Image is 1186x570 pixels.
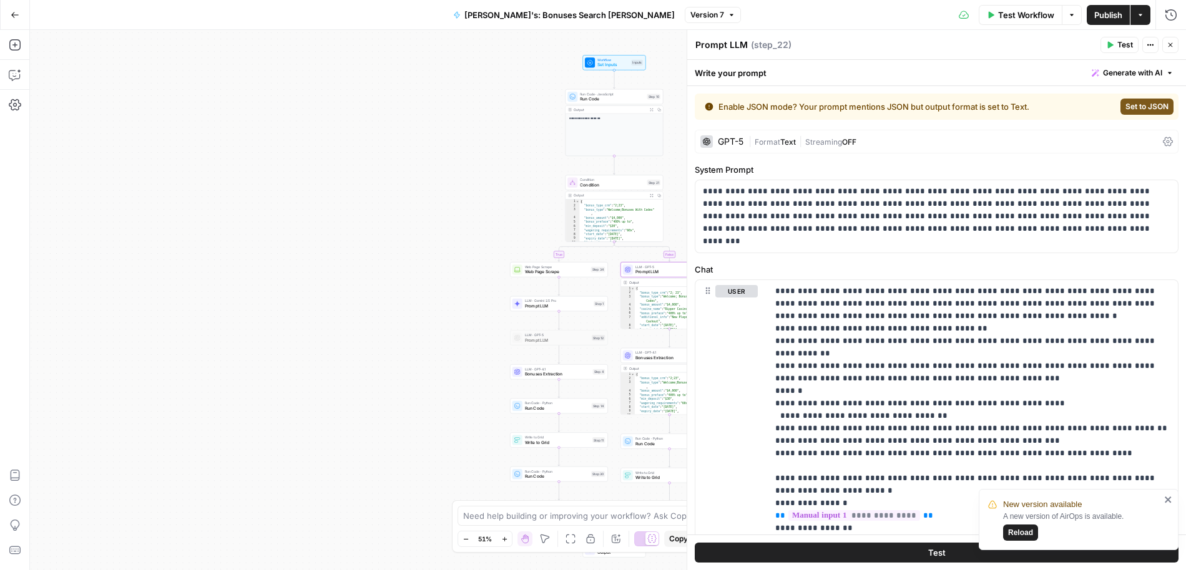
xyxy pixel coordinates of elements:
[558,413,560,432] g: Edge from step_14 to step_11
[621,295,635,303] div: 3
[1003,498,1082,511] span: New version available
[510,296,608,311] div: LLM · Gemini 2.5 ProPrompt LLMStep 1
[796,135,805,147] span: |
[751,39,791,51] span: ( step_22 )
[566,200,579,204] div: 1
[842,137,856,147] span: OFF
[705,100,1072,113] div: Enable JSON mode? Your prompt mentions JSON but output format is set to Text.
[635,440,699,447] span: Run Code
[525,371,591,377] span: Bonuses Extraction
[580,177,644,182] span: Condition
[687,60,1186,85] div: Write your prompt
[1008,527,1033,538] span: Reload
[664,531,693,547] button: Copy
[566,220,579,225] div: 5
[510,399,608,413] div: Run Code · PythonRun CodeStep 14
[597,549,640,555] span: Output
[597,57,629,62] span: Workflow
[566,542,664,557] div: EndOutput
[597,62,629,68] span: Set Inputs
[1003,511,1160,541] div: A new version of AirOps is available.
[669,533,688,544] span: Copy
[635,269,699,275] span: Prompt LLM
[1087,65,1179,81] button: Generate with AI
[510,330,608,345] div: LLM · GPT-5Prompt LLMStep 12
[566,204,579,208] div: 2
[621,405,635,410] div: 8
[580,181,644,188] span: Condition
[631,372,635,377] span: Toggle code folding, rows 1 through 21
[620,433,718,448] div: Run Code · PythonRun CodeStep 24
[558,379,560,397] g: Edge from step_4 to step_14
[566,175,664,242] div: ConditionConditionStep 21Output{ "bonus_type_crm":"2;23", "bonus_type":"Welcome;Bonuses With Code...
[525,405,589,411] span: Run Code
[525,367,591,372] span: LLM · GPT-4.1
[695,39,748,51] textarea: Prompt LLM
[621,401,635,405] div: 7
[478,534,492,544] span: 51%
[979,5,1062,25] button: Test Workflow
[1164,495,1173,505] button: close
[695,163,1179,176] label: System Prompt
[998,9,1054,21] span: Test Workflow
[629,280,701,285] div: Output
[525,473,589,480] span: Run Code
[755,137,780,147] span: Format
[592,437,605,443] div: Step 11
[690,9,724,21] span: Version 7
[1117,39,1133,51] span: Test
[510,466,608,481] div: Run Code · PythonRun CodeStep 30
[621,287,635,291] div: 1
[647,180,660,185] div: Step 21
[525,302,591,309] span: Prompt LLM
[525,332,589,337] span: LLM · GPT-5
[566,228,579,233] div: 7
[635,436,699,441] span: Run Code · Python
[669,415,670,433] g: Edge from step_23 to step_24
[669,329,670,347] g: Edge from step_22 to step_23
[928,546,946,559] span: Test
[525,439,590,445] span: Write to Grid
[1094,9,1122,21] span: Publish
[621,389,635,394] div: 4
[621,397,635,402] div: 6
[621,372,635,377] div: 1
[614,242,670,261] g: Edge from step_21 to step_22
[566,216,579,220] div: 4
[558,277,560,295] g: Edge from step_34 to step_1
[621,393,635,397] div: 5
[594,301,605,306] div: Step 1
[566,224,579,228] div: 6
[558,481,560,500] g: Edge from step_30 to step_37
[593,369,605,375] div: Step 4
[580,91,644,96] span: Run Code · JavaScript
[620,348,718,415] div: LLM · GPT-4.1Bonuses ExtractionStep 23Output{ "bonus_type_crm":"2;23", "bonus_type":"Welcome;Bonu...
[621,377,635,381] div: 2
[631,60,643,65] div: Inputs
[558,345,560,364] g: Edge from step_12 to step_4
[1087,5,1130,25] button: Publish
[613,70,615,89] g: Edge from start to step_10
[566,241,579,245] div: 10
[525,337,589,343] span: Prompt LLM
[647,94,660,100] div: Step 10
[566,208,579,216] div: 3
[748,135,755,147] span: |
[620,468,718,483] div: Write to GridWrite to GridStep 25
[525,400,589,405] span: Run Code · Python
[669,449,670,467] g: Edge from step_24 to step_25
[525,435,590,440] span: Write to Grid
[695,543,1179,563] button: Test
[805,137,842,147] span: Streaming
[1100,37,1139,53] button: Test
[464,9,675,21] span: [PERSON_NAME]'s: Bonuses Search [PERSON_NAME]
[621,303,635,307] div: 4
[558,311,560,329] g: Edge from step_1 to step_12
[780,137,796,147] span: Text
[1103,67,1162,79] span: Generate with AI
[621,327,635,332] div: 9
[1125,101,1169,112] span: Set to JSON
[685,7,741,23] button: Version 7
[635,350,699,355] span: LLM · GPT-4.1
[669,483,670,501] g: Edge from step_25 to step_32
